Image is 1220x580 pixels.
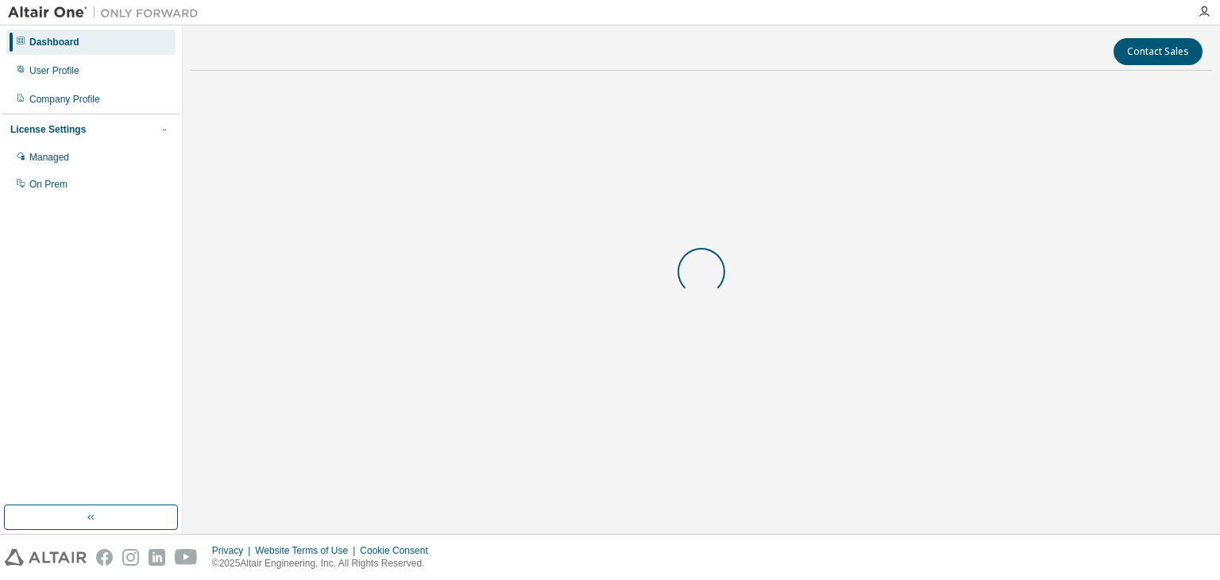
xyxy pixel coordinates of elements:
[122,549,139,566] img: instagram.svg
[5,549,87,566] img: altair_logo.svg
[175,549,198,566] img: youtube.svg
[29,93,100,106] div: Company Profile
[149,549,165,566] img: linkedin.svg
[360,544,437,557] div: Cookie Consent
[212,557,438,570] p: © 2025 Altair Engineering, Inc. All Rights Reserved.
[29,64,79,77] div: User Profile
[10,123,86,136] div: License Settings
[212,544,255,557] div: Privacy
[96,549,113,566] img: facebook.svg
[8,5,207,21] img: Altair One
[29,178,68,191] div: On Prem
[255,544,360,557] div: Website Terms of Use
[29,36,79,48] div: Dashboard
[1114,38,1203,65] button: Contact Sales
[29,151,69,164] div: Managed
